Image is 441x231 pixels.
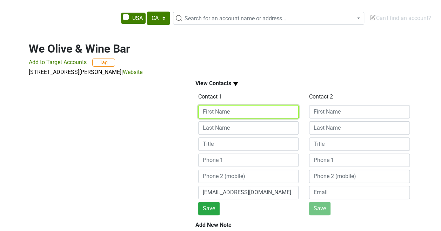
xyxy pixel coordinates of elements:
input: Title [198,137,299,151]
button: Save [198,202,220,215]
p: | [29,68,413,76]
a: [STREET_ADDRESS][PERSON_NAME] [29,69,121,75]
input: Phone 1 [309,154,410,167]
input: Last Name [309,121,410,135]
a: Website [123,69,142,75]
button: Tag [92,59,115,67]
img: arrow_down.svg [231,80,240,88]
input: Last Name [198,121,299,135]
button: Save [309,202,330,215]
input: Email [309,186,410,199]
input: Phone 2 (mobile) [309,170,410,183]
input: First Name [309,105,410,118]
input: Phone 1 [198,154,299,167]
span: Add to Target Accounts [29,59,87,66]
input: Title [309,137,410,151]
label: Contact 1 [198,93,222,101]
span: Search for an account name or address... [185,15,286,22]
input: First Name [198,105,299,118]
b: View Contacts [195,80,231,87]
img: Edit [369,14,376,21]
h2: We Olive & Wine Bar [29,42,413,55]
span: Can't find an account? [369,15,431,21]
input: Phone 2 (mobile) [198,170,299,183]
label: Contact 2 [309,93,333,101]
input: Email [198,186,299,199]
b: Add New Note [195,222,232,228]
